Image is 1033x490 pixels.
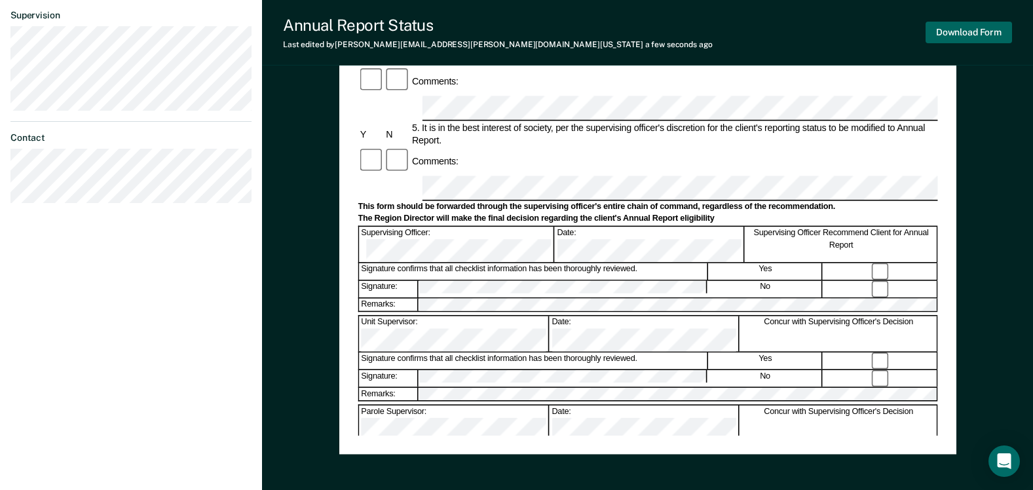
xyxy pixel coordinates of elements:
[708,280,822,297] div: No
[358,214,937,224] div: The Region Director will make the final decision regarding the client's Annual Report eligibility
[645,40,713,49] span: a few seconds ago
[359,227,554,262] div: Supervising Officer:
[10,132,252,143] dt: Contact
[708,370,822,386] div: No
[359,370,418,386] div: Signature:
[359,387,419,400] div: Remarks:
[709,352,823,369] div: Yes
[550,316,740,351] div: Date:
[410,155,460,168] div: Comments:
[10,10,252,21] dt: Supervision
[359,280,418,297] div: Signature:
[283,16,713,35] div: Annual Report Status
[745,227,937,262] div: Supervising Officer Recommend Client for Annual Report
[988,445,1020,477] div: Open Intercom Messenger
[740,316,937,351] div: Concur with Supervising Officer's Decision
[740,405,937,441] div: Concur with Supervising Officer's Decision
[358,128,384,140] div: Y
[359,298,419,311] div: Remarks:
[410,75,460,87] div: Comments:
[555,227,745,262] div: Date:
[283,40,713,49] div: Last edited by [PERSON_NAME][EMAIL_ADDRESS][PERSON_NAME][DOMAIN_NAME][US_STATE]
[359,405,549,441] div: Parole Supervisor:
[550,405,740,441] div: Date:
[384,128,410,140] div: N
[358,202,937,212] div: This form should be forwarded through the supervising officer's entire chain of command, regardle...
[359,263,707,280] div: Signature confirms that all checklist information has been thoroughly reviewed.
[359,352,707,369] div: Signature confirms that all checklist information has been thoroughly reviewed.
[709,263,823,280] div: Yes
[359,316,549,351] div: Unit Supervisor:
[926,22,1012,43] button: Download Form
[410,121,938,146] div: 5. It is in the best interest of society, per the supervising officer's discretion for the client...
